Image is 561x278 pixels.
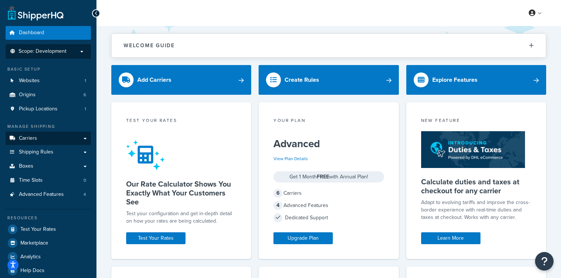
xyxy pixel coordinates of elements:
span: 6 [83,92,86,98]
li: Time Slots [6,174,91,187]
h5: Calculate duties and taxes at checkout for any carrier [421,177,531,195]
div: Get 1 Month with Annual Plan! [273,171,384,182]
a: View Plan Details [273,155,308,162]
strong: FREE [317,173,329,181]
div: Explore Features [432,75,478,85]
li: Websites [6,74,91,88]
span: Pickup Locations [19,106,58,112]
span: Shipping Rules [19,149,53,155]
div: Manage Shipping [6,123,91,130]
h5: Advanced [273,138,384,150]
span: Scope: Development [19,48,66,55]
span: 4 [83,191,86,198]
div: Test your rates [126,117,236,126]
a: Time Slots0 [6,174,91,187]
span: Websites [19,78,40,84]
a: Advanced Features4 [6,188,91,201]
li: Pickup Locations [6,102,91,116]
div: Dedicated Support [273,213,384,223]
div: Test your configuration and get in-depth detail on how your rates are being calculated. [126,210,236,225]
span: Test Your Rates [20,226,56,233]
a: Help Docs [6,264,91,277]
a: Dashboard [6,26,91,40]
a: Websites1 [6,74,91,88]
h5: Our Rate Calculator Shows You Exactly What Your Customers See [126,180,236,206]
li: Advanced Features [6,188,91,201]
a: Boxes [6,159,91,173]
span: Boxes [19,163,33,169]
div: Your Plan [273,117,384,126]
div: New Feature [421,117,531,126]
a: Origins6 [6,88,91,102]
a: Analytics [6,250,91,264]
span: Advanced Features [19,191,64,198]
span: 0 [83,177,86,184]
a: Test Your Rates [6,223,91,236]
a: Explore Features [406,65,546,95]
a: Marketplace [6,236,91,250]
span: Origins [19,92,36,98]
div: Create Rules [285,75,319,85]
p: Adapt to evolving tariffs and improve the cross-border experience with real-time duties and taxes... [421,199,531,221]
span: 1 [85,106,86,112]
span: Dashboard [19,30,44,36]
a: Create Rules [259,65,398,95]
div: Resources [6,215,91,221]
a: Learn More [421,232,480,244]
div: Carriers [273,188,384,198]
span: 1 [85,78,86,84]
a: Test Your Rates [126,232,186,244]
h2: Welcome Guide [124,43,175,48]
span: Carriers [19,135,37,142]
a: Pickup Locations1 [6,102,91,116]
button: Open Resource Center [535,252,554,271]
li: Origins [6,88,91,102]
a: Carriers [6,132,91,145]
span: Marketplace [20,240,48,246]
button: Welcome Guide [112,34,546,57]
span: Help Docs [20,268,45,274]
a: Shipping Rules [6,145,91,159]
div: Add Carriers [137,75,171,85]
span: 6 [273,189,282,198]
span: Analytics [20,254,41,260]
a: Upgrade Plan [273,232,333,244]
span: Time Slots [19,177,43,184]
span: 4 [273,201,282,210]
div: Advanced Features [273,200,384,211]
a: Add Carriers [111,65,251,95]
div: Basic Setup [6,66,91,72]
